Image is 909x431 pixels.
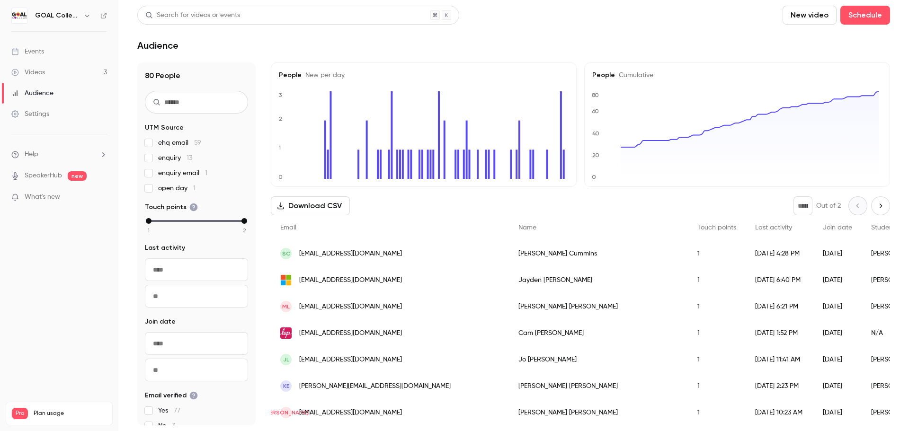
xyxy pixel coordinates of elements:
[688,373,746,399] div: 1
[755,224,792,231] span: Last activity
[840,6,890,25] button: Schedule
[746,293,813,320] div: [DATE] 6:21 PM
[688,320,746,346] div: 1
[283,382,289,390] span: KE
[816,201,841,211] p: Out of 2
[278,174,283,180] text: 0
[35,11,80,20] h6: GOAL College
[282,302,290,311] span: ML
[11,109,49,119] div: Settings
[688,346,746,373] div: 1
[194,140,201,146] span: 59
[688,240,746,267] div: 1
[746,346,813,373] div: [DATE] 11:41 AM
[96,193,107,202] iframe: Noticeable Trigger
[509,293,688,320] div: [PERSON_NAME] [PERSON_NAME]
[592,92,599,98] text: 80
[813,320,862,346] div: [DATE]
[243,226,246,235] span: 2
[34,410,107,417] span: Plan usage
[813,240,862,267] div: [DATE]
[299,408,402,418] span: [EMAIL_ADDRESS][DOMAIN_NAME]
[271,196,350,215] button: Download CSV
[783,6,837,25] button: New video
[813,399,862,426] div: [DATE]
[145,10,240,20] div: Search for videos or events
[187,155,192,161] span: 13
[158,153,192,163] span: enquiry
[68,171,87,181] span: new
[688,293,746,320] div: 1
[813,346,862,373] div: [DATE]
[592,108,599,114] text: 60
[279,115,282,122] text: 2
[592,130,599,137] text: 40
[299,328,402,338] span: [EMAIL_ADDRESS][DOMAIN_NAME]
[279,92,282,98] text: 3
[278,144,281,151] text: 1
[193,185,196,192] span: 1
[11,47,44,56] div: Events
[509,346,688,373] div: Jo [PERSON_NAME]
[137,40,178,51] h1: Audience
[509,320,688,346] div: Cam [PERSON_NAME]
[280,327,292,339] img: lep.digital
[25,171,62,181] a: SpeakerHub
[12,408,28,419] span: Pro
[280,224,296,231] span: Email
[145,317,176,326] span: Join date
[279,70,569,80] h5: People
[813,373,862,399] div: [DATE]
[592,152,599,158] text: 20
[688,267,746,293] div: 1
[746,240,813,267] div: [DATE] 4:28 PM
[145,70,248,81] h1: 80 People
[241,218,247,224] div: max
[158,138,201,148] span: ehq email
[813,293,862,320] div: [DATE]
[813,267,862,293] div: [DATE]
[264,408,309,417] span: [PERSON_NAME]
[172,422,175,429] span: 3
[174,407,180,414] span: 77
[509,373,688,399] div: [PERSON_NAME] [PERSON_NAME]
[688,399,746,426] div: 1
[823,224,852,231] span: Join date
[11,68,45,77] div: Videos
[518,224,536,231] span: Name
[146,218,151,224] div: min
[299,249,402,259] span: [EMAIL_ADDRESS][DOMAIN_NAME]
[145,391,198,400] span: Email verified
[299,302,402,312] span: [EMAIL_ADDRESS][DOMAIN_NAME]
[283,355,289,364] span: JL
[697,224,736,231] span: Touch points
[746,320,813,346] div: [DATE] 1:52 PM
[592,70,882,80] h5: People
[145,243,185,253] span: Last activity
[25,150,38,159] span: Help
[158,184,196,193] span: open day
[205,170,207,176] span: 1
[282,249,290,258] span: SC
[148,226,150,235] span: 1
[299,355,402,365] span: [EMAIL_ADDRESS][DOMAIN_NAME]
[11,88,53,98] div: Audience
[871,196,890,215] button: Next page
[25,192,60,202] span: What's new
[746,373,813,399] div: [DATE] 2:23 PM
[145,123,184,132] span: UTM Source
[299,275,402,285] span: [EMAIL_ADDRESS][DOMAIN_NAME]
[280,274,292,286] img: outlook.com
[158,168,207,178] span: enquiry email
[615,72,653,79] span: Cumulative
[509,267,688,293] div: Jayden [PERSON_NAME]
[12,8,27,23] img: GOAL College
[592,174,596,180] text: 0
[509,399,688,426] div: [PERSON_NAME] [PERSON_NAME]
[746,267,813,293] div: [DATE] 6:40 PM
[158,421,175,431] span: No
[509,240,688,267] div: [PERSON_NAME] Cummins
[158,406,180,415] span: Yes
[299,381,451,391] span: [PERSON_NAME][EMAIL_ADDRESS][DOMAIN_NAME]
[145,202,198,212] span: Touch points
